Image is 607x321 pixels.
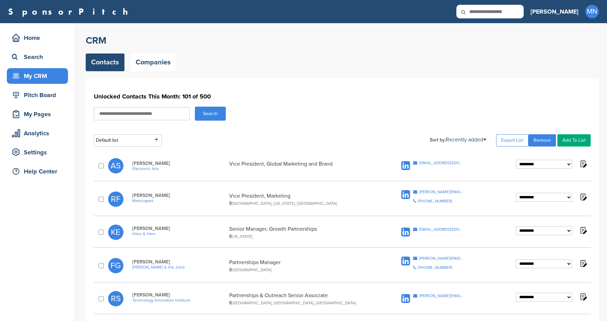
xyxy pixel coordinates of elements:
div: Vice President, Global Marketing and Brand [229,160,376,171]
a: Companies [130,53,176,71]
img: Notes [579,159,587,168]
a: Hims & Hers [132,231,226,236]
div: [GEOGRAPHIC_DATA], [GEOGRAPHIC_DATA], [GEOGRAPHIC_DATA] [229,301,376,305]
span: [PERSON_NAME] [132,160,226,166]
a: Contacts [86,53,124,71]
a: Technology Innovation Institute [132,298,226,303]
h1: Unlocked Contacts This Month: 101 of 500 [94,90,591,103]
span: FG [108,258,123,273]
div: My Pages [10,108,68,120]
div: Vice President, Marketing [229,193,376,206]
div: Search [10,51,68,63]
img: Notes [579,193,587,201]
span: MN [585,5,599,18]
div: [PHONE_NUMBER] [418,199,452,203]
a: [PERSON_NAME] & the Juice [132,265,226,270]
div: Help Center [10,165,68,178]
div: My CRM [10,70,68,82]
a: Electronic Arts [132,166,226,171]
a: [PERSON_NAME] [530,4,578,19]
a: Add To List [557,134,591,147]
img: Notes [579,226,587,234]
div: [GEOGRAPHIC_DATA], [US_STATE], [GEOGRAPHIC_DATA] [229,201,376,206]
div: Senior Manager, Growth Partnerships [229,226,376,239]
a: My Pages [7,106,68,122]
div: Sort by: [430,137,486,142]
a: Remove [528,134,556,147]
a: Manscaped [132,198,226,203]
h3: [PERSON_NAME] [530,7,578,16]
div: [PERSON_NAME][EMAIL_ADDRESS][DOMAIN_NAME] [419,294,464,298]
div: [PERSON_NAME][EMAIL_ADDRESS][DOMAIN_NAME] [419,190,464,194]
a: Recently added [446,136,486,143]
div: [EMAIL_ADDRESS][DOMAIN_NAME] [419,227,464,231]
a: SponsorPitch [8,7,132,16]
span: RS [108,291,123,306]
img: Notes [579,292,587,301]
div: Settings [10,146,68,158]
a: Settings [7,144,68,160]
span: [PERSON_NAME] [132,226,226,231]
span: KE [108,225,123,240]
a: Search [7,49,68,65]
div: Pitch Board [10,89,68,101]
span: [PERSON_NAME] [132,193,226,198]
a: Export List [496,134,528,147]
button: Search [195,107,226,121]
div: [PERSON_NAME][EMAIL_ADDRESS][DOMAIN_NAME] [419,256,464,260]
span: [PERSON_NAME] [132,292,226,298]
div: Partnerships & Outreach Senior Associate [229,292,376,305]
div: Analytics [10,127,68,139]
div: Partnerships Manager [229,259,376,272]
a: My CRM [7,68,68,84]
span: [PERSON_NAME] [132,259,226,265]
span: RF [108,192,123,207]
div: [US_STATE] [229,234,376,239]
span: AS [108,158,123,173]
a: Home [7,30,68,46]
div: Home [10,32,68,44]
a: Analytics [7,125,68,141]
h2: CRM [86,34,599,47]
a: Pitch Board [7,87,68,103]
a: Help Center [7,164,68,179]
div: [EMAIL_ADDRESS][DOMAIN_NAME] [419,161,464,165]
img: Notes [579,259,587,267]
div: [PHONE_NUMBER] [418,265,452,270]
div: Default list [94,134,162,147]
div: [GEOGRAPHIC_DATA] [229,267,376,272]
